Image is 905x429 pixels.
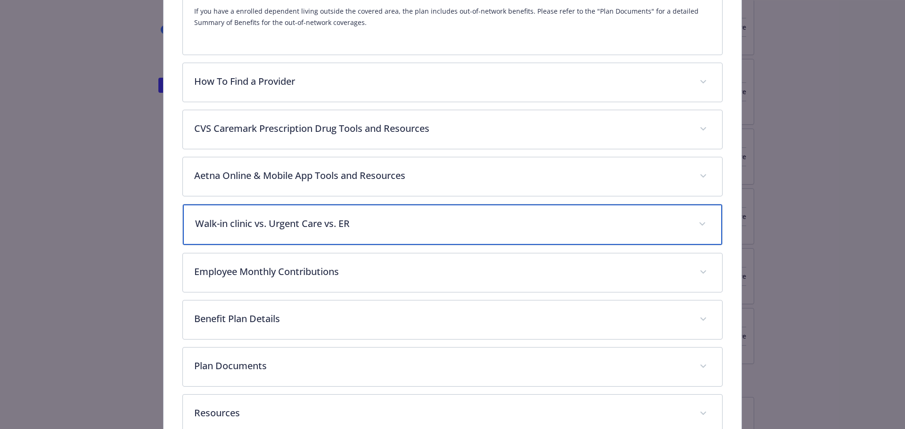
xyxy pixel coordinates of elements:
p: Resources [194,406,689,420]
p: If you have a enrolled dependent living outside the covered area, the plan includes out-of-networ... [194,6,711,28]
p: How To Find a Provider [194,74,689,89]
div: Aetna Online & Mobile App Tools and Resources [183,157,723,196]
div: Employee Monthly Contributions [183,253,723,292]
div: CVS Caremark Prescription Drug Tools and Resources [183,110,723,149]
p: Employee Monthly Contributions [194,265,689,279]
p: Benefit Plan Details [194,312,689,326]
p: CVS Caremark Prescription Drug Tools and Resources [194,121,689,136]
div: Walk-in clinic vs. Urgent Care vs. ER [183,204,723,245]
div: Benefit Plan Details [183,300,723,339]
p: Plan Documents [194,359,689,373]
p: Walk-in clinic vs. Urgent Care vs. ER [195,217,688,231]
div: How To Find a Provider [183,63,723,102]
div: Plan Documents [183,348,723,386]
p: Aetna Online & Mobile App Tools and Resources [194,169,689,183]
